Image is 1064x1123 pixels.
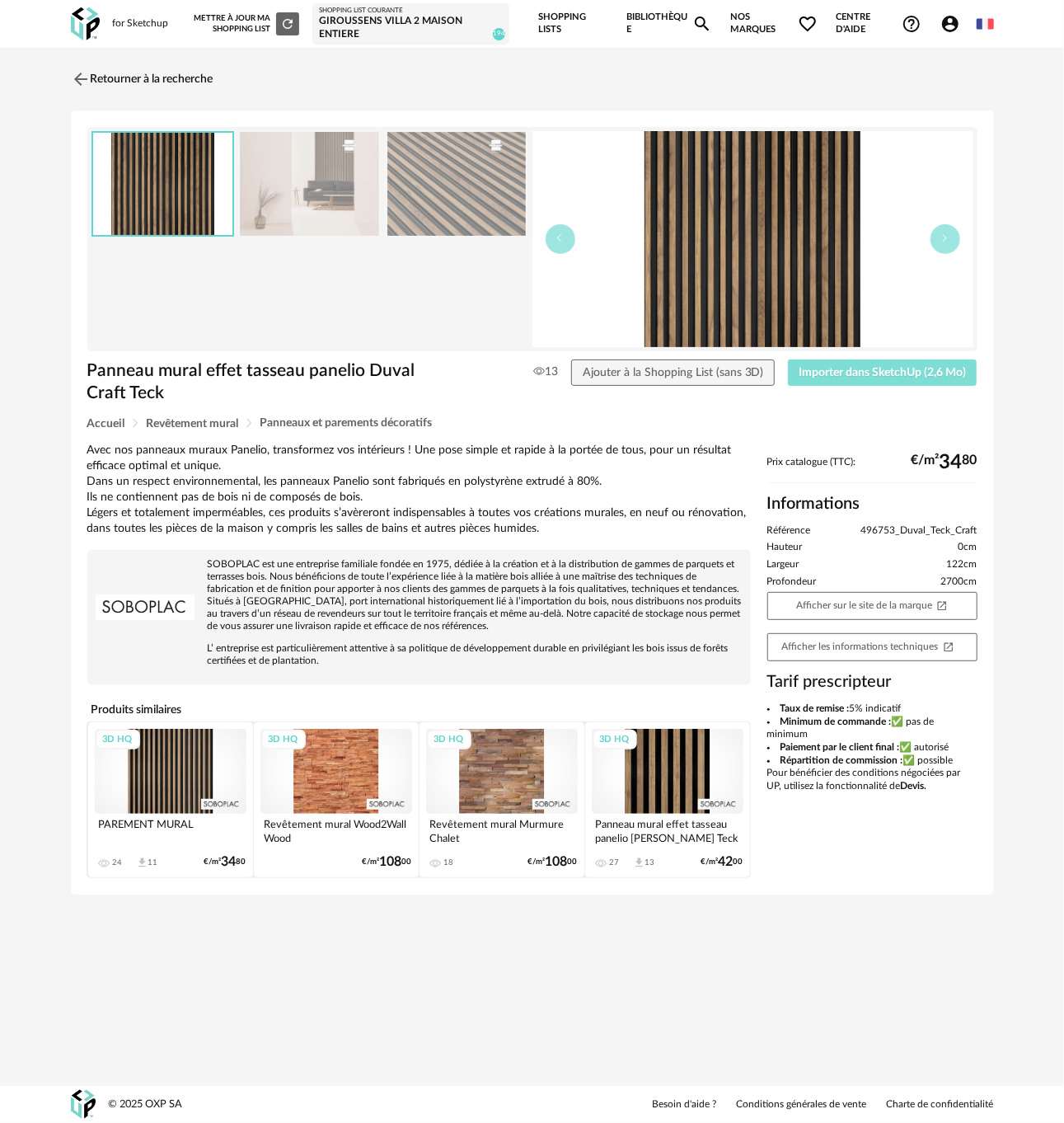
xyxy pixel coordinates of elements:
span: Centre d'aideHelp Circle Outline icon [837,12,922,35]
span: Référence [767,524,811,538]
span: 2700cm [941,576,977,589]
h3: Tarif prescripteur [767,671,977,693]
span: 34 [940,457,963,468]
div: 11 [148,858,158,867]
span: 34 [222,857,237,867]
a: 3D HQ Revêtement mural Murmure Chalet 18 €/m²10800 [420,722,584,878]
b: Taux de remise : [780,703,850,713]
div: 3D HQ [261,730,306,750]
div: © 2025 OXP SA [109,1097,183,1111]
span: 108 [546,857,568,867]
div: PAREMENT MURAL [95,814,246,847]
button: Importer dans SketchUp (2,6 Mo) [788,359,977,386]
div: €/m² 00 [701,857,743,867]
b: Répartition de commission : [780,755,903,765]
b: Minimum de commande : [780,717,892,726]
p: L’ entreprise est particulièrement attentive à sa politique de développement durable en privilégi... [96,642,743,667]
b: Devis. [901,781,927,791]
div: Prix catalogue (TTC): [767,456,977,483]
span: 122cm [947,558,977,571]
span: 0cm [959,541,977,554]
span: 194 [493,28,505,40]
span: Afficher les informations techniques [782,641,954,651]
img: OXP [71,1090,96,1119]
span: Open In New icon [936,599,948,610]
div: for Sketchup [113,17,169,31]
span: Refresh icon [280,19,295,27]
span: Panneaux et parements décoratifs [260,417,433,429]
img: DuvalOakCraftBlackGood5jpg_668e4ed12d1890.96604746.jpg [239,132,381,237]
div: Avec nos panneaux muraux Panelio, transformez vos intérieurs ! Une pose simple et rapide à la po... [87,443,751,536]
a: Besoin d'aide ? [653,1098,717,1111]
span: 13 [533,364,558,379]
div: €/m² 00 [363,857,412,867]
h1: Panneau mural effet tasseau panelio Duval Craft Teck [87,359,448,405]
div: Breadcrumb [87,417,977,430]
span: Account Circle icon [940,14,968,34]
div: Mettre à jour ma Shopping List [194,12,299,35]
img: thumbnail.png [93,133,233,236]
div: 18 [444,858,454,867]
span: Heart Outline icon [798,14,818,34]
div: 3D HQ [427,730,471,750]
a: Conditions générales de vente [737,1098,867,1111]
span: Download icon [136,857,148,869]
img: OXP [71,7,100,41]
span: 108 [380,857,402,867]
span: Revêtement mural [147,418,239,430]
span: Accueil [87,418,125,430]
span: Help Circle Outline icon [902,14,921,34]
a: Afficher les informations techniquesOpen In New icon [767,633,977,661]
span: Download icon [633,857,645,869]
span: Largeur [767,558,799,571]
p: Pour bénéficier des conditions négociées par UP, utilisez la fonctionnalité de [767,767,977,792]
p: SOBOPLAC est une entreprise familiale fondée en 1975, dédiée à la création et à la distribution d... [96,558,743,632]
h4: Produits similaires [87,698,751,721]
div: Panneau mural effet tasseau panelio [PERSON_NAME] Teck [592,814,743,847]
span: Profondeur [767,576,817,589]
div: Revêtement mural Murmure Chalet [426,814,578,847]
div: €/m² 00 [528,857,578,867]
a: 3D HQ Revêtement mural Wood2Wall Wood €/m²10800 [254,722,419,878]
a: 3D HQ Panneau mural effet tasseau panelio [PERSON_NAME] Teck 27 Download icon 13 €/m²4200 [585,722,750,878]
img: fr [977,16,994,33]
span: 496753_Duval_Teck_Craft [861,524,977,538]
span: Magnify icon [692,14,712,34]
li: 5% indicatif [767,702,977,716]
span: Open In New icon [943,641,954,651]
img: brand logo [96,558,195,657]
span: Account Circle icon [940,14,960,34]
a: 3D HQ PAREMENT MURAL 24 Download icon 11 €/m²3480 [88,722,253,878]
div: 3D HQ [593,730,637,750]
b: Paiement par le client final : [780,742,900,752]
div: Shopping List courante [319,7,503,15]
div: 3D HQ [96,730,140,750]
span: 42 [719,857,734,867]
div: Revêtement mural Wood2Wall Wood [260,814,412,847]
div: GIROUSSENS VILLA 2 MAISON ENTIERE [319,15,503,40]
li: ✅ possible [767,754,977,768]
img: DuvalOakCraftBlackGoodjpg_668e4ed0601dc6.17209322.jpg [386,132,527,237]
div: 24 [113,858,123,867]
div: €/m² 80 [204,857,246,867]
a: Shopping List courante GIROUSSENS VILLA 2 MAISON ENTIERE 194 [319,7,503,41]
a: Retourner à la recherche [71,61,213,97]
img: svg+xml;base64,PHN2ZyB3aWR0aD0iMjQiIGhlaWdodD0iMjQiIHZpZXdCb3g9IjAgMCAyNCAyNCIgZmlsbD0ibm9uZSIgeG... [71,69,91,89]
a: Charte de confidentialité [887,1098,994,1111]
button: Ajouter à la Shopping List (sans 3D) [571,359,775,386]
span: Hauteur [767,541,803,554]
span: Importer dans SketchUp (2,6 Mo) [799,367,966,378]
a: Afficher sur le site de la marqueOpen In New icon [767,592,977,620]
li: ✅ autorisé [767,741,977,754]
div: 27 [610,858,620,867]
img: thumbnail.png [532,131,973,347]
span: Ajouter à la Shopping List (sans 3D) [583,367,764,378]
li: ✅ pas de minimum [767,716,977,741]
div: 13 [645,858,655,867]
h2: Informations [767,493,977,515]
div: €/m² 80 [912,457,977,468]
